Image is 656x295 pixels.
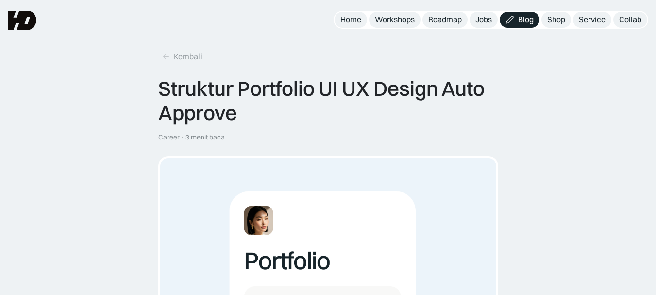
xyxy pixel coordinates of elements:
a: Blog [500,12,539,28]
div: Kembali [174,52,202,62]
a: Roadmap [422,12,468,28]
div: Workshops [375,15,415,25]
div: Struktur Portfolio UI UX Design Auto Approve [158,76,498,125]
div: Blog [518,15,534,25]
a: Service [573,12,611,28]
a: Collab [613,12,647,28]
div: · [181,133,185,141]
a: Workshops [369,12,421,28]
a: Shop [541,12,571,28]
div: Home [340,15,361,25]
div: Roadmap [428,15,462,25]
a: Home [335,12,367,28]
div: Service [579,15,606,25]
div: Collab [619,15,641,25]
div: Shop [547,15,565,25]
div: Jobs [475,15,492,25]
a: Kembali [158,49,206,65]
a: Jobs [470,12,498,28]
div: 3 menit baca [185,133,225,141]
div: Career [158,133,180,141]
